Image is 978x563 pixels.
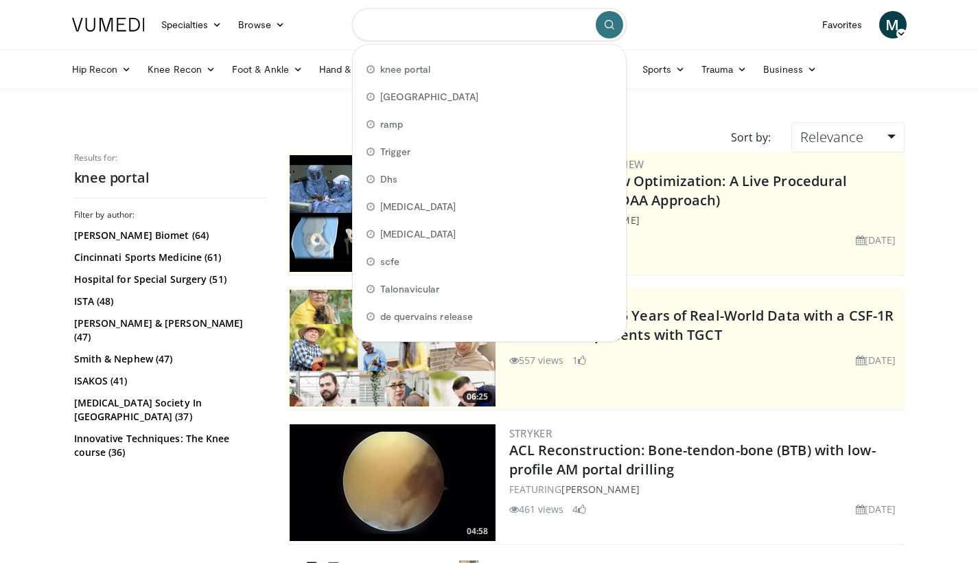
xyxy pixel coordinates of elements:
[380,255,399,268] span: scfe
[380,62,431,76] span: knee portal
[509,213,902,227] div: FEATURING
[856,502,896,516] li: [DATE]
[693,56,756,83] a: Trauma
[380,227,456,241] span: [MEDICAL_DATA]
[311,56,399,83] a: Hand & Wrist
[74,352,263,366] a: Smith & Nephew (47)
[74,152,266,163] p: Results for:
[74,317,263,344] a: [PERSON_NAME] & [PERSON_NAME] (47)
[509,172,848,209] a: Surgical Workflow Optimization: A Live Procedural Demonstration (DAA Approach)
[509,441,876,479] a: ACL Reconstruction: Bone-tendon-bone (BTB) with low-profile AM portal drilling
[74,432,263,459] a: Innovative Techniques: The Knee course (36)
[463,391,492,403] span: 06:25
[290,424,496,541] a: 04:58
[290,424,496,541] img: 78fc7ad7-5db7-45e0-8a2f-6e370d7522f6.300x170_q85_crop-smart_upscale.jpg
[290,290,496,406] a: 06:25
[74,374,263,388] a: ISAKOS (41)
[463,525,492,538] span: 04:58
[509,502,564,516] li: 461 views
[509,306,894,344] a: A Closer Look at 5 Years of Real-World Data with a CSF-1R inhibitor for patients with TGCT
[224,56,311,83] a: Foot & Ankle
[74,295,263,308] a: ISTA (48)
[352,8,627,41] input: Search topics, interventions
[755,56,825,83] a: Business
[879,11,907,38] a: M
[290,290,496,406] img: 93c22cae-14d1-47f0-9e4a-a244e824b022.png.300x170_q85_crop-smart_upscale.jpg
[153,11,231,38] a: Specialties
[380,200,456,214] span: [MEDICAL_DATA]
[561,483,639,496] a: [PERSON_NAME]
[74,273,263,286] a: Hospital for Special Surgery (51)
[721,122,781,152] div: Sort by:
[380,90,478,104] span: [GEOGRAPHIC_DATA]
[856,353,896,367] li: [DATE]
[509,426,552,440] a: Stryker
[74,169,266,187] h2: knee portal
[74,209,266,220] h3: Filter by author:
[791,122,904,152] a: Relevance
[72,18,145,32] img: VuMedi Logo
[74,229,263,242] a: [PERSON_NAME] Biomet (64)
[509,353,564,367] li: 557 views
[380,172,397,186] span: Dhs
[380,282,440,296] span: Talonavicular
[856,233,896,247] li: [DATE]
[572,502,586,516] li: 4
[380,310,473,323] span: de quervains release
[800,128,863,146] span: Relevance
[290,155,496,272] a: 09:07
[380,117,403,131] span: ramp
[572,353,586,367] li: 1
[74,396,263,424] a: [MEDICAL_DATA] Society In [GEOGRAPHIC_DATA] (37)
[139,56,224,83] a: Knee Recon
[634,56,693,83] a: Sports
[380,145,411,159] span: Trigger
[230,11,293,38] a: Browse
[509,482,902,496] div: FEATURING
[64,56,140,83] a: Hip Recon
[74,251,263,264] a: Cincinnati Sports Medicine (61)
[814,11,871,38] a: Favorites
[290,155,496,272] img: bcfc90b5-8c69-4b20-afee-af4c0acaf118.300x170_q85_crop-smart_upscale.jpg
